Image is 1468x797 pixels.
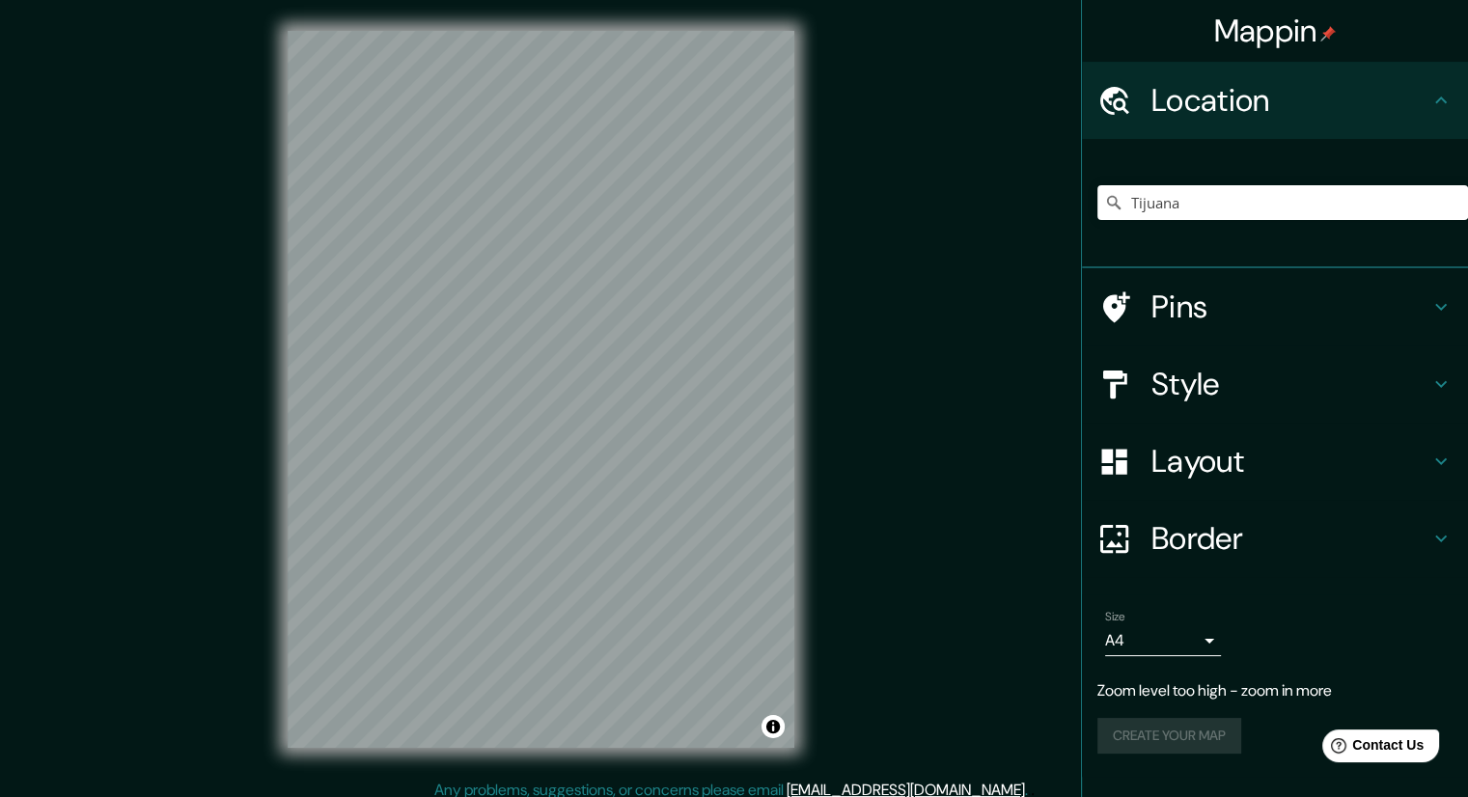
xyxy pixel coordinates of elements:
[1097,679,1453,702] p: Zoom level too high - zoom in more
[1151,81,1429,120] h4: Location
[1082,500,1468,577] div: Border
[1151,442,1429,481] h4: Layout
[1151,288,1429,326] h4: Pins
[1296,722,1447,776] iframe: Help widget launcher
[1151,519,1429,558] h4: Border
[1320,26,1336,41] img: pin-icon.png
[1151,365,1429,403] h4: Style
[762,715,785,738] button: Toggle attribution
[1082,345,1468,423] div: Style
[1082,268,1468,345] div: Pins
[1105,609,1125,625] label: Size
[1214,12,1337,50] h4: Mappin
[1105,625,1221,656] div: A4
[288,31,794,748] canvas: Map
[1082,423,1468,500] div: Layout
[1097,185,1468,220] input: Pick your city or area
[1082,62,1468,139] div: Location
